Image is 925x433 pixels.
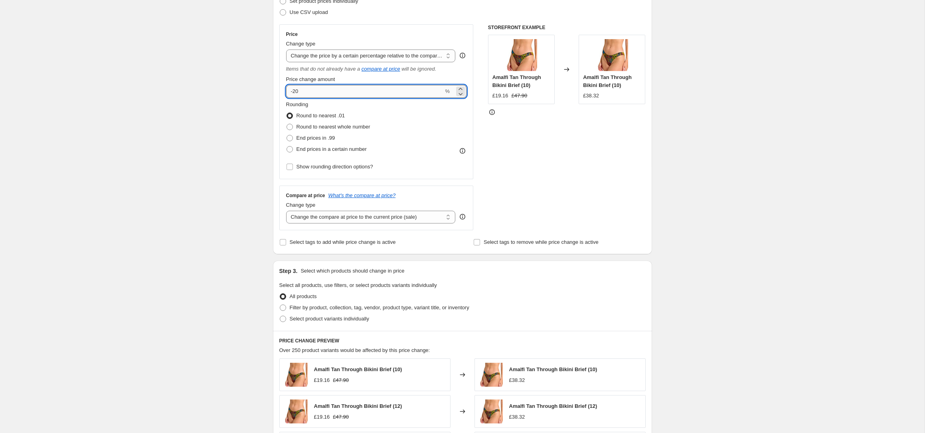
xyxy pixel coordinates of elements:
h2: Step 3. [279,267,298,275]
span: Select all products, use filters, or select products variants individually [279,282,437,288]
span: £19.16 [314,377,330,383]
input: -20 [286,85,444,98]
img: Amalfi_Bikini_Brief_Thumb_9fb1bf4b-b581-4e46-a8aa-a6128650d20a_80x.jpg [284,399,308,423]
img: Amalfi_Bikini_Brief_Thumb_9fb1bf4b-b581-4e46-a8aa-a6128650d20a_80x.jpg [284,363,308,387]
span: Over 250 product variants would be affected by this price change: [279,347,430,353]
i: will be ignored. [401,66,436,72]
span: £19.16 [314,414,330,420]
p: Select which products should change in price [300,267,404,275]
span: Filter by product, collection, tag, vendor, product type, variant title, or inventory [290,304,469,310]
span: Use CSV upload [290,9,328,15]
span: End prices in a certain number [296,146,367,152]
span: Select tags to add while price change is active [290,239,396,245]
span: £38.32 [509,414,525,420]
button: compare at price [362,66,400,72]
span: Rounding [286,101,308,107]
img: Amalfi_Bikini_Brief_Thumb_9fb1bf4b-b581-4e46-a8aa-a6128650d20a_80x.jpg [479,399,503,423]
span: £38.32 [509,377,525,383]
div: help [459,51,466,59]
span: Select tags to remove while price change is active [484,239,599,245]
span: All products [290,293,317,299]
span: £19.16 [492,93,508,99]
span: Amalfi Tan Through Bikini Brief (12) [314,403,402,409]
span: £38.32 [583,93,599,99]
h6: STOREFRONT EXAMPLE [488,24,646,31]
span: Amalfi Tan Through Bikini Brief (10) [583,74,632,88]
div: help [459,213,466,221]
img: Amalfi_Bikini_Brief_Thumb_9fb1bf4b-b581-4e46-a8aa-a6128650d20a_80x.jpg [596,39,628,71]
span: Show rounding direction options? [296,164,373,170]
button: What's the compare at price? [328,192,396,198]
h3: Compare at price [286,192,325,199]
span: Round to nearest .01 [296,113,345,119]
span: Amalfi Tan Through Bikini Brief (10) [314,366,402,372]
span: Change type [286,41,316,47]
h6: PRICE CHANGE PREVIEW [279,338,646,344]
i: Items that do not already have a [286,66,360,72]
span: Amalfi Tan Through Bikini Brief (12) [509,403,597,409]
span: Round to nearest whole number [296,124,370,130]
img: Amalfi_Bikini_Brief_Thumb_9fb1bf4b-b581-4e46-a8aa-a6128650d20a_80x.jpg [505,39,537,71]
h3: Price [286,31,298,38]
span: % [445,88,450,94]
span: Amalfi Tan Through Bikini Brief (10) [509,366,597,372]
span: Amalfi Tan Through Bikini Brief (10) [492,74,541,88]
span: £47.90 [333,414,349,420]
span: Price change amount [286,76,335,82]
img: Amalfi_Bikini_Brief_Thumb_9fb1bf4b-b581-4e46-a8aa-a6128650d20a_80x.jpg [479,363,503,387]
span: End prices in .99 [296,135,335,141]
span: Select product variants individually [290,316,369,322]
span: Change type [286,202,316,208]
span: £47.90 [333,377,349,383]
span: £47.90 [512,93,528,99]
